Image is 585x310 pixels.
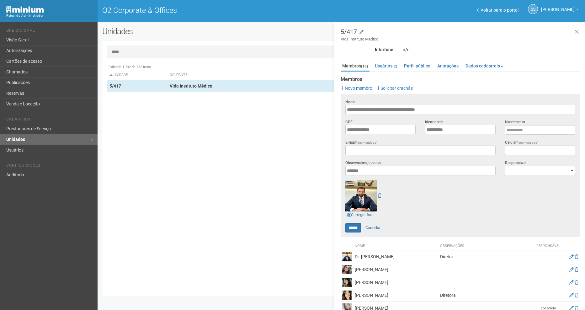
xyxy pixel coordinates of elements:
[341,77,580,82] strong: Membros
[367,161,381,165] span: (opcional)
[6,13,93,19] div: Painel do Administrador
[341,61,370,72] a: Membros(16)
[6,163,93,170] li: Configurações
[505,160,526,166] label: Responsável
[505,119,525,125] label: Nascimento
[353,242,439,250] th: Nome
[436,61,460,71] a: Anotações
[569,293,574,298] a: Editar membro
[345,180,377,211] img: user.png
[356,141,378,144] span: (recomendado)
[398,47,585,52] div: n/d
[569,254,574,259] a: Editar membro
[528,4,538,14] a: GS
[6,28,93,35] li: Operacional
[345,99,355,105] label: Nome
[6,117,93,124] li: Cadastros
[392,64,397,68] small: (2)
[342,278,352,287] img: user.png
[425,119,443,125] label: Identidade
[569,280,574,285] a: Editar membro
[361,64,368,68] small: (16)
[541,8,579,13] a: [PERSON_NAME]
[373,61,399,71] a: Usuários(2)
[342,252,352,261] img: user.png
[353,263,439,276] td: [PERSON_NAME]
[341,36,580,42] small: Vida Instituto Médico
[342,291,352,300] img: user.png
[402,61,432,71] a: Perfil público
[376,86,413,91] a: Solicitar crachás
[170,83,212,88] strong: Vida Instituto Médico
[342,265,352,274] img: user.png
[102,27,296,36] h2: Unidades
[439,289,533,302] td: Diretora
[107,70,167,80] th: Unidade: activate to sort column descending
[359,29,364,35] a: Modificar a unidade
[102,6,337,14] h1: O2 Corporate & Offices
[107,64,576,70] div: Exibindo 1-732 de 732 itens
[439,250,533,263] td: Diretor
[336,47,398,52] div: Interfone
[569,267,574,272] a: Editar membro
[464,61,505,71] a: Dados cadastrais
[6,6,44,13] img: Minium
[167,70,374,80] th: Ocupante: activate to sort column ascending
[345,140,378,146] label: E-mail
[378,193,381,198] a: Remover
[575,254,578,259] a: Excluir membro
[517,141,539,144] span: (recomendado)
[575,267,578,272] a: Excluir membro
[353,289,439,302] td: [PERSON_NAME]
[345,160,381,166] label: Observações
[353,250,439,263] td: Dr. [PERSON_NAME]
[341,86,372,91] a: Novo membro
[505,140,539,146] label: Celular
[575,280,578,285] a: Excluir membro
[109,83,121,88] strong: 5/417
[439,242,533,250] th: Observações
[362,223,384,232] a: Cancelar
[353,276,439,289] td: [PERSON_NAME]
[541,1,575,12] span: Gabriela Souza
[477,8,519,13] a: Voltar para o portal
[345,211,375,218] a: Carregar foto
[345,119,353,125] label: CPF
[341,29,580,42] h3: 5/417
[533,242,564,250] th: Responsável
[575,293,578,298] a: Excluir membro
